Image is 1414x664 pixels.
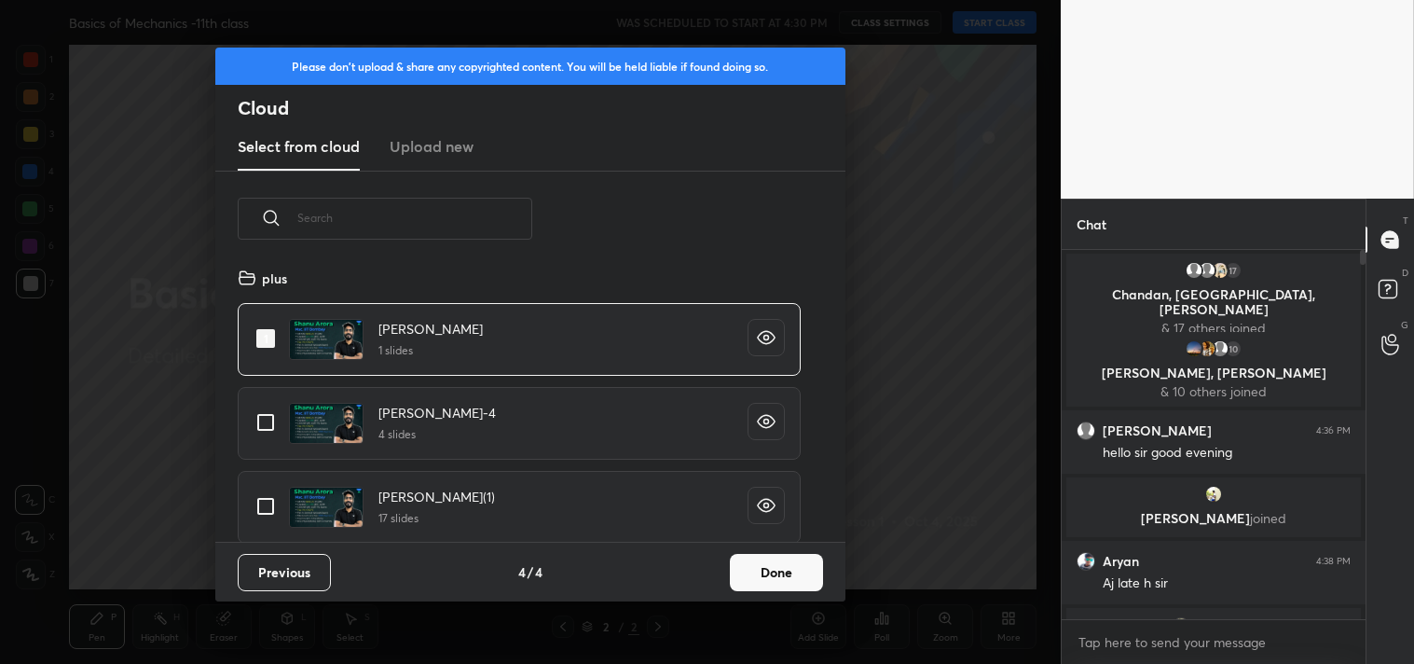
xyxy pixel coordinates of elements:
[1224,339,1242,358] div: 10
[1185,261,1203,280] img: default.png
[1078,366,1350,380] p: [PERSON_NAME], [PERSON_NAME]
[1211,261,1229,280] img: 6cecaa46f8e04a449529f92c28765306.jpg
[535,562,542,582] h4: 4
[262,269,287,288] h4: plus
[1077,422,1095,440] img: default.png
[1402,266,1408,280] p: D
[1078,321,1350,336] p: & 17 others joined
[1316,556,1351,567] div: 4:38 PM
[1171,617,1189,636] img: f94f666b75404537a3dc3abc1e0511f3.jpg
[1078,384,1350,399] p: & 10 others joined
[297,178,532,257] input: Search
[378,319,483,339] h4: [PERSON_NAME]
[215,48,845,85] div: Please don't upload & share any copyrighted content. You will be held liable if found doing so.
[1103,574,1351,593] div: Aj late h sir
[238,96,845,120] h2: Cloud
[1250,509,1286,527] span: joined
[1103,553,1139,570] h6: Aryan
[1078,287,1350,317] p: Chandan, [GEOGRAPHIC_DATA], [PERSON_NAME]
[1204,485,1223,504] img: c63582da95424894afeb44b79cbce70f.jpg
[528,562,533,582] h4: /
[289,487,364,528] img: 170625990725YAY1.pdf
[1062,200,1121,249] p: Chat
[1211,339,1229,358] img: default.png
[1077,552,1095,571] img: cf448a3337934fd08d8202b0a957ae5c.jpg
[1062,250,1366,619] div: grid
[378,342,483,359] h5: 1 slides
[238,135,360,158] h3: Select from cloud
[518,562,526,582] h4: 4
[215,261,823,543] div: grid
[238,554,331,591] button: Previous
[378,403,496,422] h4: [PERSON_NAME]-4
[730,554,823,591] button: Done
[1198,339,1216,358] img: ec5ac65015c04a1faa1e304ad744bb67.jpg
[1185,339,1203,358] img: 3
[1078,511,1350,526] p: [PERSON_NAME]
[1403,214,1408,228] p: T
[1103,444,1351,463] div: hello sir good evening
[1198,261,1216,280] img: default.png
[378,510,495,527] h5: 17 slides
[289,403,364,444] img: 1705722408W0FME8.pdf
[1224,261,1242,280] div: 17
[1401,318,1408,332] p: G
[378,487,495,506] h4: [PERSON_NAME](1)
[378,426,496,443] h5: 4 slides
[289,319,364,360] img: 170400434874669M.pdf
[1103,422,1212,439] h6: [PERSON_NAME]
[1316,425,1351,436] div: 4:36 PM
